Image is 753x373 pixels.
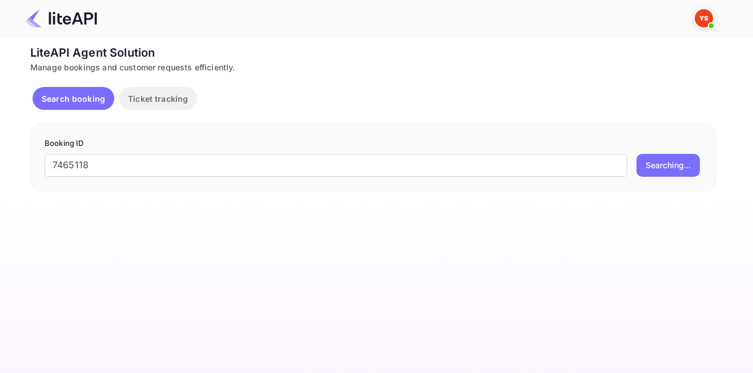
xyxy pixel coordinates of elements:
[695,9,713,27] img: Yandex Support
[30,44,716,61] div: LiteAPI Agent Solution
[30,61,716,73] div: Manage bookings and customer requests efficiently.
[45,154,627,177] input: Enter Booking ID (e.g., 63782194)
[128,93,188,105] p: Ticket tracking
[25,9,97,27] img: LiteAPI Logo
[636,154,700,177] button: Searching...
[45,138,702,149] p: Booking ID
[42,93,105,105] p: Search booking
